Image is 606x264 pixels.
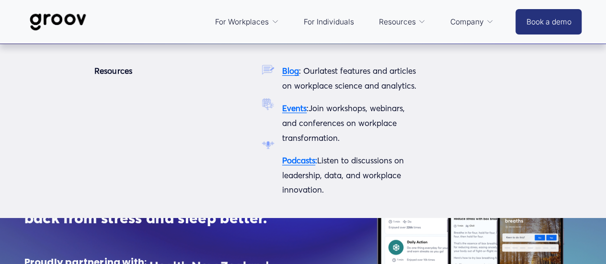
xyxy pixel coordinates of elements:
span: Company [450,15,484,29]
span: Resources [378,15,415,29]
span: For Workplaces [215,15,269,29]
a: For Individuals [299,11,359,34]
p: latest features and articles on workplace science and analytics. [282,64,418,93]
strong: Resources [94,66,132,76]
a: Blog [282,66,299,76]
a: folder dropdown [210,11,284,34]
p: Join workshops, webinars, and conferences on workplace transformation. [282,101,418,145]
img: Groov | Workplace Science Platform | Unlock Performance | Drive Results [24,6,92,38]
a: Book a demo [515,9,582,34]
a: folder dropdown [374,11,430,34]
strong: : [315,155,317,165]
a: folder dropdown [446,11,499,34]
span: : [307,103,309,113]
p: Listen to discussions on leadership, data, and workplace innovation. [282,153,418,197]
span: : Our [299,66,318,76]
a: Events [282,103,307,113]
a: Podcasts [282,155,315,165]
